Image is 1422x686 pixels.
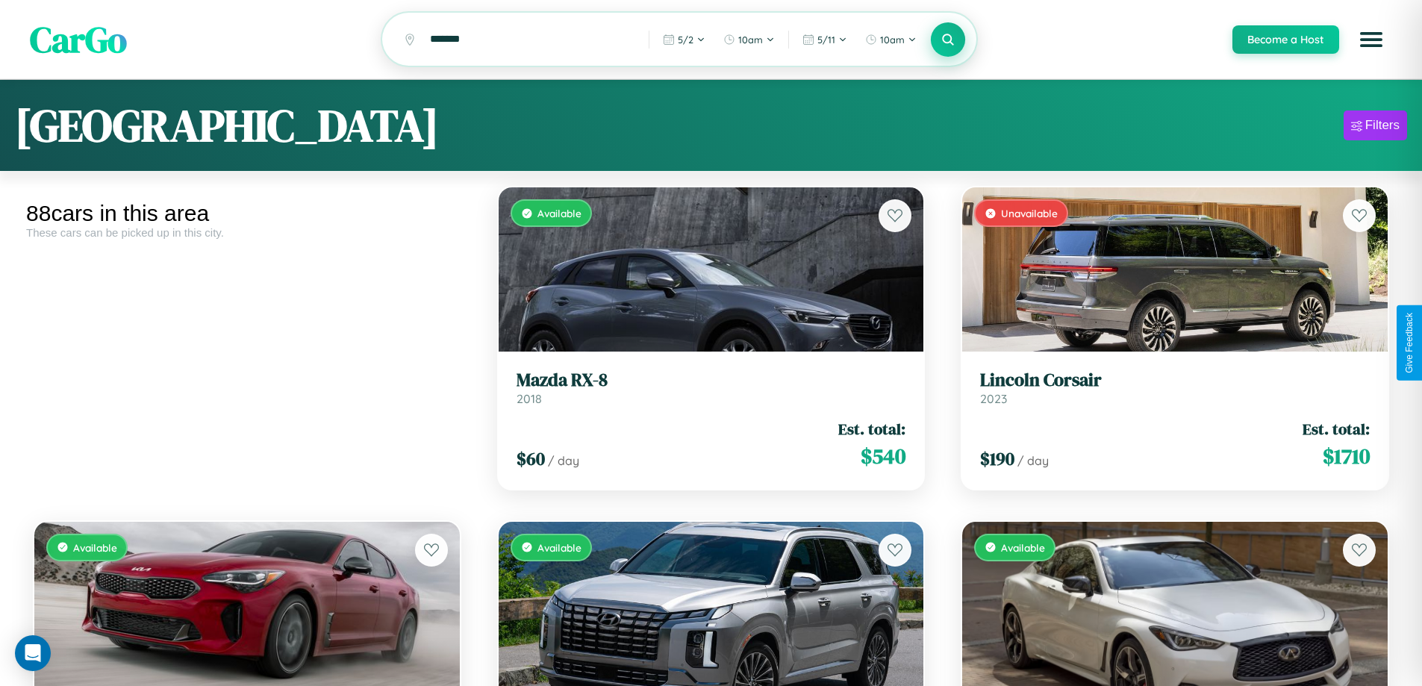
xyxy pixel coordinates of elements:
span: $ 190 [980,446,1014,471]
span: 2018 [517,391,542,406]
span: 10am [738,34,763,46]
span: Available [1001,541,1045,554]
span: 5 / 11 [817,34,835,46]
button: 10am [858,28,924,52]
span: Unavailable [1001,207,1058,219]
div: These cars can be picked up in this city. [26,226,468,239]
span: Est. total: [838,418,905,440]
a: Lincoln Corsair2023 [980,369,1370,406]
span: Available [73,541,117,554]
span: 5 / 2 [678,34,693,46]
span: Available [537,207,581,219]
span: / day [1017,453,1049,468]
button: Become a Host [1232,25,1339,54]
span: CarGo [30,15,127,64]
h3: Mazda RX-8 [517,369,906,391]
h1: [GEOGRAPHIC_DATA] [15,95,439,156]
span: Available [537,541,581,554]
span: Est. total: [1303,418,1370,440]
span: $ 60 [517,446,545,471]
div: 88 cars in this area [26,201,468,226]
div: Open Intercom Messenger [15,635,51,671]
span: / day [548,453,579,468]
h3: Lincoln Corsair [980,369,1370,391]
button: 5/11 [795,28,855,52]
span: 10am [880,34,905,46]
span: 2023 [980,391,1007,406]
div: Give Feedback [1404,313,1415,373]
button: Filters [1344,110,1407,140]
div: Filters [1365,118,1400,133]
button: Open menu [1350,19,1392,60]
span: $ 1710 [1323,441,1370,471]
button: 10am [716,28,782,52]
button: 5/2 [655,28,713,52]
span: $ 540 [861,441,905,471]
a: Mazda RX-82018 [517,369,906,406]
